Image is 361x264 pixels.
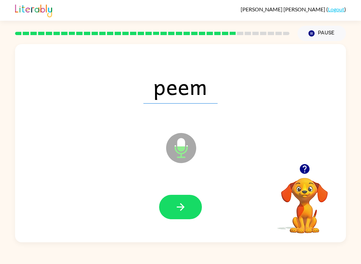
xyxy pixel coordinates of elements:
[241,6,346,12] div: ( )
[328,6,344,12] a: Logout
[297,26,346,41] button: Pause
[15,3,52,17] img: Literably
[271,167,338,234] video: Your browser must support playing .mp4 files to use Literably. Please try using another browser.
[241,6,326,12] span: [PERSON_NAME] [PERSON_NAME]
[143,69,218,104] span: peem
